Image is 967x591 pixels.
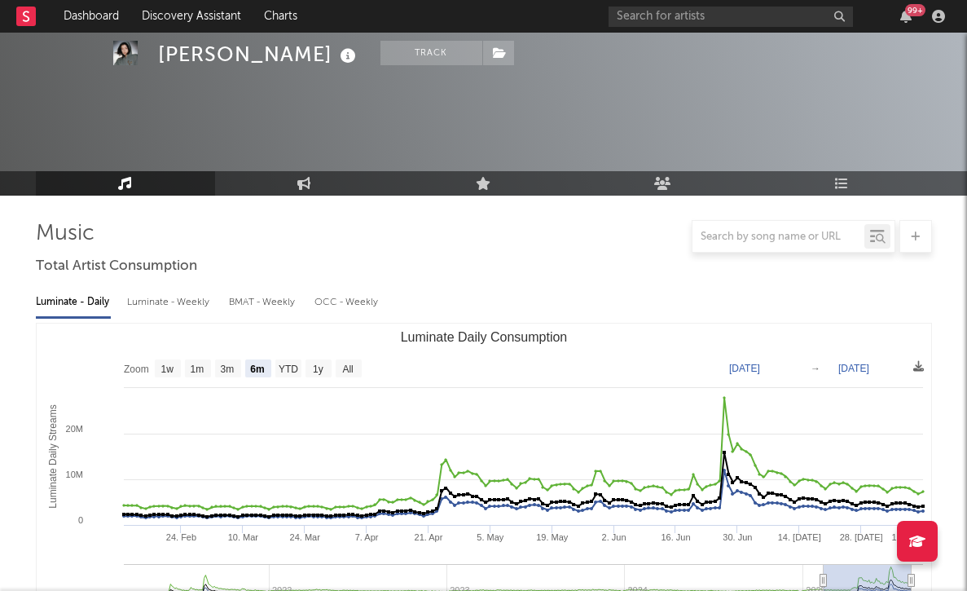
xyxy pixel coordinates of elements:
text: 1y [313,364,323,375]
text: 21. Apr [414,532,442,542]
text: 10M [65,470,82,479]
span: Total Artist Consumption [36,257,197,276]
div: OCC - Weekly [314,289,380,316]
text: Zoom [124,364,149,375]
input: Search by song name or URL [692,231,864,244]
div: 99 + [905,4,925,16]
text: 28. [DATE] [839,532,882,542]
text: → [811,363,820,374]
div: Luminate - Daily [36,289,111,316]
text: 5. May [477,532,504,542]
text: Luminate Daily Consumption [400,330,567,344]
button: Track [380,41,482,65]
text: 1w [160,364,174,375]
text: 20M [65,424,82,434]
div: Luminate - Weekly [127,289,213,316]
text: All [342,364,353,375]
text: 0 [77,515,82,525]
text: Luminate Daily Streams [46,404,58,508]
text: 14. [DATE] [777,532,820,542]
text: 6m [250,364,264,375]
text: 10. Mar [227,532,258,542]
div: [PERSON_NAME] [158,41,360,68]
text: 30. Jun [723,532,752,542]
text: 19. May [536,532,569,542]
text: 2. Jun [601,532,626,542]
div: BMAT - Weekly [229,289,298,316]
text: YTD [278,364,297,375]
text: 1m [190,364,204,375]
text: 11. A… [891,532,921,542]
input: Search for artists [609,7,853,27]
button: 99+ [900,10,912,23]
text: 3m [220,364,234,375]
text: 16. Jun [661,532,690,542]
text: 7. Apr [354,532,378,542]
text: 24. Feb [165,532,196,542]
text: [DATE] [729,363,760,374]
text: 24. Mar [289,532,320,542]
text: [DATE] [838,363,869,374]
